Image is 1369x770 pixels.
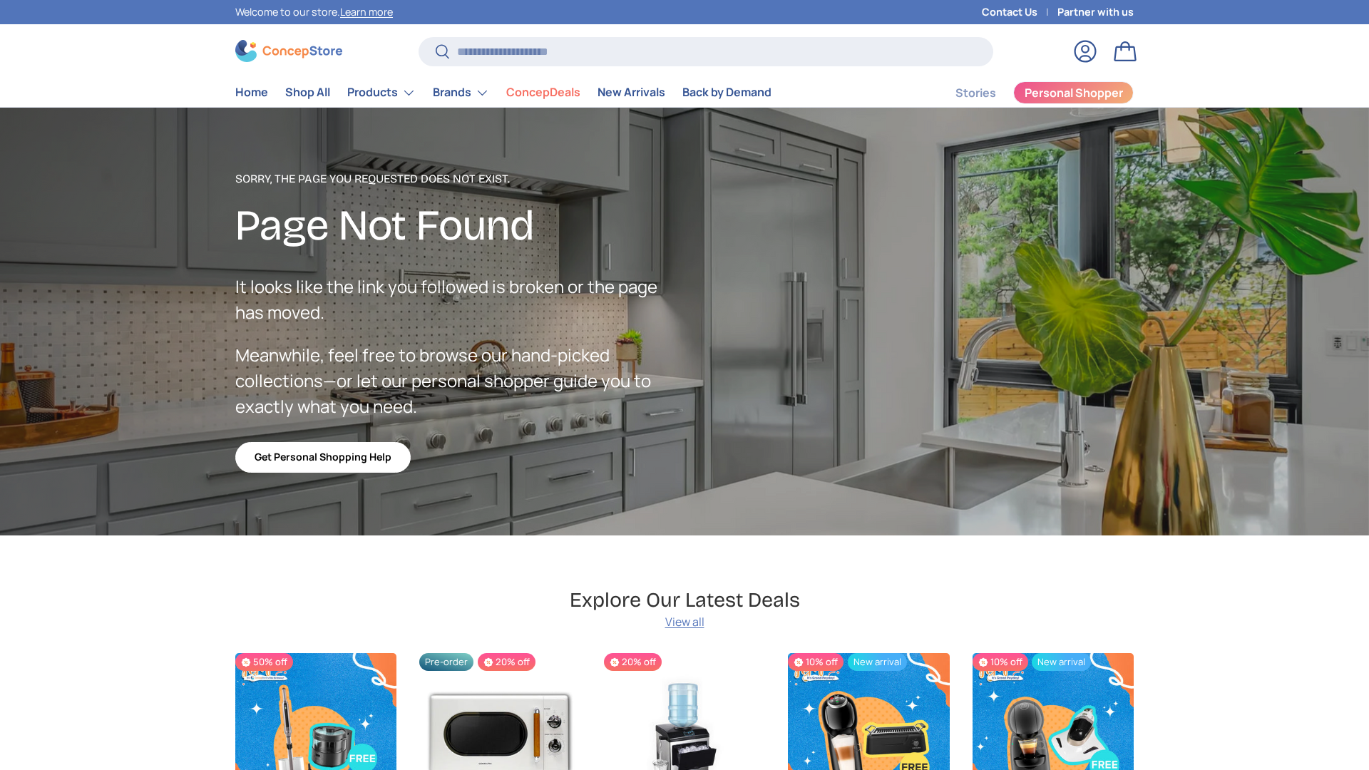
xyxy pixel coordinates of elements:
a: Learn more [340,5,393,19]
span: 10% off [973,653,1028,671]
a: Contact Us [982,4,1057,20]
a: Products [347,78,416,107]
nav: Primary [235,78,771,107]
nav: Secondary [921,78,1134,107]
a: Partner with us [1057,4,1134,20]
p: Sorry, the page you requested does not exist. [235,170,684,188]
span: Pre-order [419,653,473,671]
span: 50% off [235,653,293,671]
h2: Explore Our Latest Deals [570,587,800,613]
span: 10% off [788,653,844,671]
span: New arrival [1032,653,1091,671]
img: ConcepStore [235,40,342,62]
a: Back by Demand [682,78,771,106]
a: Brands [433,78,489,107]
span: New arrival [848,653,907,671]
summary: Brands [424,78,498,107]
a: ConcepDeals [506,78,580,106]
a: Get Personal Shopping Help [235,442,411,473]
p: Welcome to our store. [235,4,393,20]
h2: Page Not Found [235,199,684,252]
a: Shop All [285,78,330,106]
a: View all [665,613,704,630]
summary: Products [339,78,424,107]
span: Personal Shopper [1025,87,1123,98]
p: Meanwhile, feel free to browse our hand-picked collections—or let our personal shopper guide you ... [235,342,684,419]
p: It looks like the link you followed is broken or the page has moved. [235,274,684,325]
a: Stories [955,79,996,107]
a: Home [235,78,268,106]
span: 20% off [604,653,662,671]
a: Personal Shopper [1013,81,1134,104]
a: New Arrivals [598,78,665,106]
span: 20% off [478,653,535,671]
